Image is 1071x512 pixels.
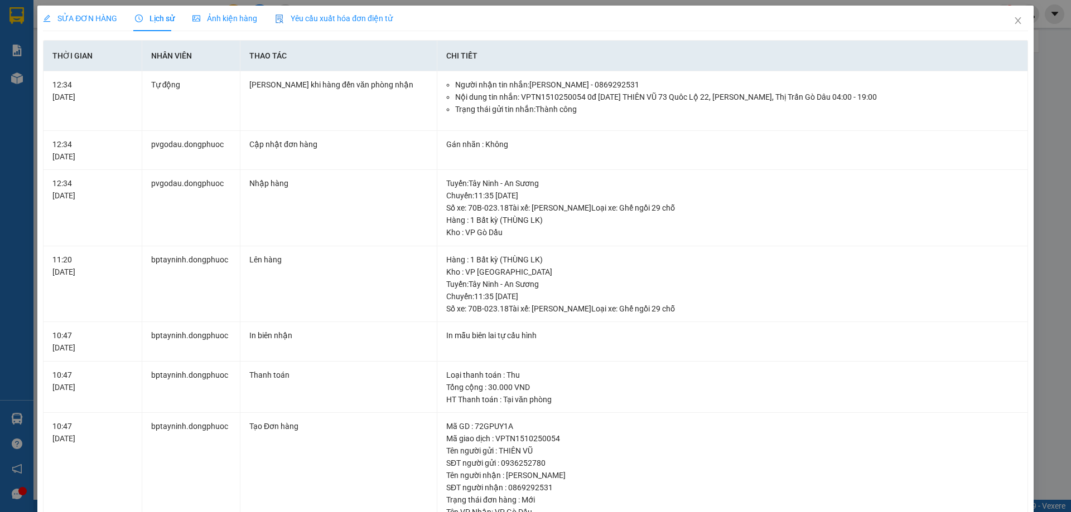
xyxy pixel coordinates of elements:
[142,362,240,413] td: bptayninh.dongphuoc
[52,329,132,354] div: 10:47 [DATE]
[455,79,1019,91] li: Người nhận tin nhắn: [PERSON_NAME] - 0869292531
[52,420,132,445] div: 10:47 [DATE]
[446,469,1019,481] div: Tên người nhận : [PERSON_NAME]
[446,278,1019,315] div: Tuyến : Tây Ninh - An Sương Chuyến: 11:35 [DATE] Số xe: 70B-023.18 Tài xế: [PERSON_NAME] Loại xe:...
[446,420,1019,432] div: Mã GD : 72GPUY1A
[275,14,393,23] span: Yêu cầu xuất hóa đơn điện tử
[446,481,1019,494] div: SĐT người nhận : 0869292531
[446,457,1019,469] div: SĐT người gửi : 0936252780
[249,253,428,266] div: Lên hàng
[446,393,1019,406] div: HT Thanh toán : Tại văn phòng
[52,138,132,163] div: 12:34 [DATE]
[455,91,1019,103] li: Nội dung tin nhắn: VPTN1510250054 0đ [DATE] THIÊN VŨ 73 Quôc Lộ 22, [PERSON_NAME], Thị Trấn Gò Dâ...
[192,14,257,23] span: Ảnh kiện hàng
[142,322,240,362] td: bptayninh.dongphuoc
[446,445,1019,457] div: Tên người gửi : THIÊN VŨ
[446,214,1019,226] div: Hàng : 1 Bất kỳ (THÙNG LK)
[52,369,132,393] div: 10:47 [DATE]
[437,41,1028,71] th: Chi tiết
[192,14,200,22] span: picture
[52,253,132,278] div: 11:20 [DATE]
[142,170,240,246] td: pvgodau.dongphuoc
[446,329,1019,342] div: In mẫu biên lai tự cấu hình
[240,41,437,71] th: Thao tác
[52,79,132,103] div: 12:34 [DATE]
[446,138,1019,150] div: Gán nhãn : Không
[1002,6,1034,37] button: Close
[446,226,1019,238] div: Kho : VP Gò Dầu
[249,329,428,342] div: In biên nhận
[249,138,428,150] div: Cập nhật đơn hàng
[446,369,1019,381] div: Loại thanh toán : Thu
[44,41,142,71] th: Thời gian
[446,253,1019,266] div: Hàng : 1 Bất kỳ (THÙNG LK)
[1014,16,1022,25] span: close
[446,266,1019,278] div: Kho : VP [GEOGRAPHIC_DATA]
[135,14,175,23] span: Lịch sử
[43,14,51,22] span: edit
[52,177,132,202] div: 12:34 [DATE]
[446,494,1019,506] div: Trạng thái đơn hàng : Mới
[249,79,428,91] div: [PERSON_NAME] khi hàng đến văn phòng nhận
[275,14,284,23] img: icon
[249,177,428,189] div: Nhập hàng
[446,177,1019,214] div: Tuyến : Tây Ninh - An Sương Chuyến: 11:35 [DATE] Số xe: 70B-023.18 Tài xế: [PERSON_NAME] Loại xe:...
[142,131,240,170] td: pvgodau.dongphuoc
[142,246,240,323] td: bptayninh.dongphuoc
[446,432,1019,445] div: Mã giao dịch : VPTN1510250054
[249,420,428,432] div: Tạo Đơn hàng
[135,14,143,22] span: clock-circle
[446,381,1019,393] div: Tổng cộng : 30.000 VND
[43,14,117,23] span: SỬA ĐƠN HÀNG
[142,71,240,131] td: Tự động
[249,369,428,381] div: Thanh toán
[455,103,1019,115] li: Trạng thái gửi tin nhắn: Thành công
[142,41,240,71] th: Nhân viên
